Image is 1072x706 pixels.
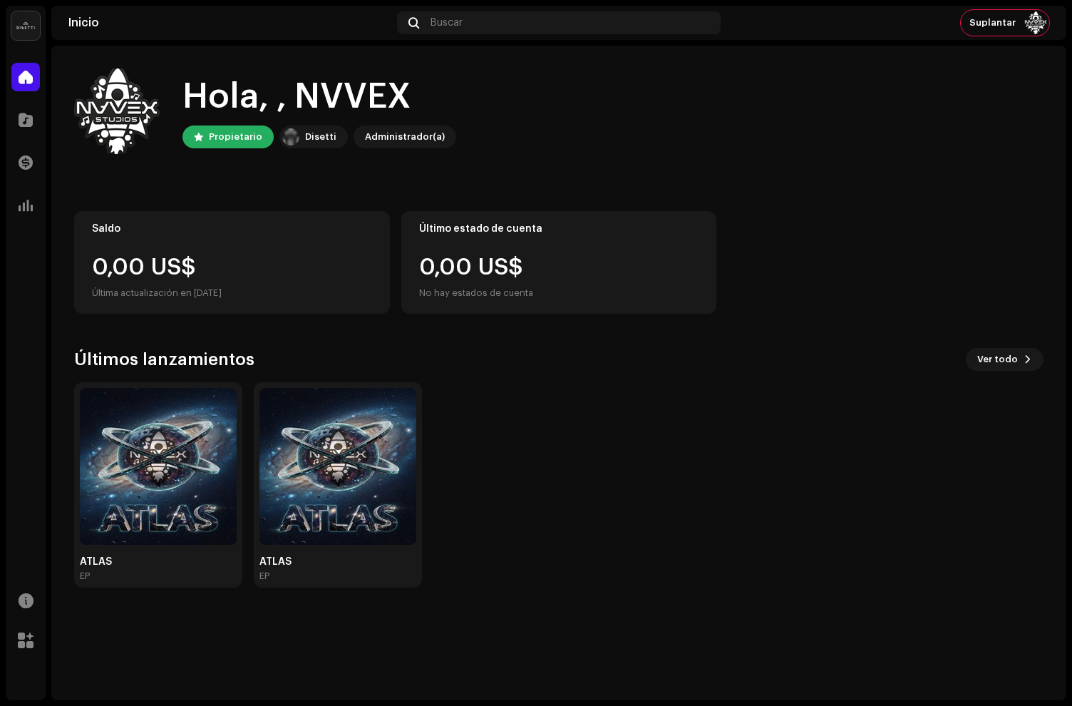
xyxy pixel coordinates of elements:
[209,128,262,145] div: Propietario
[92,285,372,302] div: Última actualización en [DATE]
[431,17,463,29] span: Buscar
[365,128,445,145] div: Administrador(a)
[80,388,237,545] img: a5e2a2c3-0a42-4ff3-acd2-5cd7d5828c87
[419,223,699,235] div: Último estado de cuenta
[74,68,160,154] img: 8685a3ca-d1ac-4d7a-a127-d19c5f5187fd
[11,11,40,40] img: 02a7c2d3-3c89-4098-b12f-2ff2945c95ee
[80,556,237,568] div: ATLAS
[977,345,1018,374] span: Ver todo
[966,348,1043,371] button: Ver todo
[259,571,269,582] div: EP
[80,571,90,582] div: EP
[259,556,416,568] div: ATLAS
[74,211,390,314] re-o-card-value: Saldo
[259,388,416,545] img: 49dd0edb-4fdc-44ff-806c-f6480c4a88ad
[419,285,533,302] div: No hay estados de cuenta
[1024,11,1047,34] img: 8685a3ca-d1ac-4d7a-a127-d19c5f5187fd
[305,128,336,145] div: Disetti
[68,17,391,29] div: Inicio
[969,17,1016,29] span: Suplantar
[92,223,372,235] div: Saldo
[282,128,299,145] img: 02a7c2d3-3c89-4098-b12f-2ff2945c95ee
[74,348,254,371] h3: Últimos lanzamientos
[401,211,717,314] re-o-card-value: Último estado de cuenta
[182,74,456,120] div: Hola, , NVVEX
